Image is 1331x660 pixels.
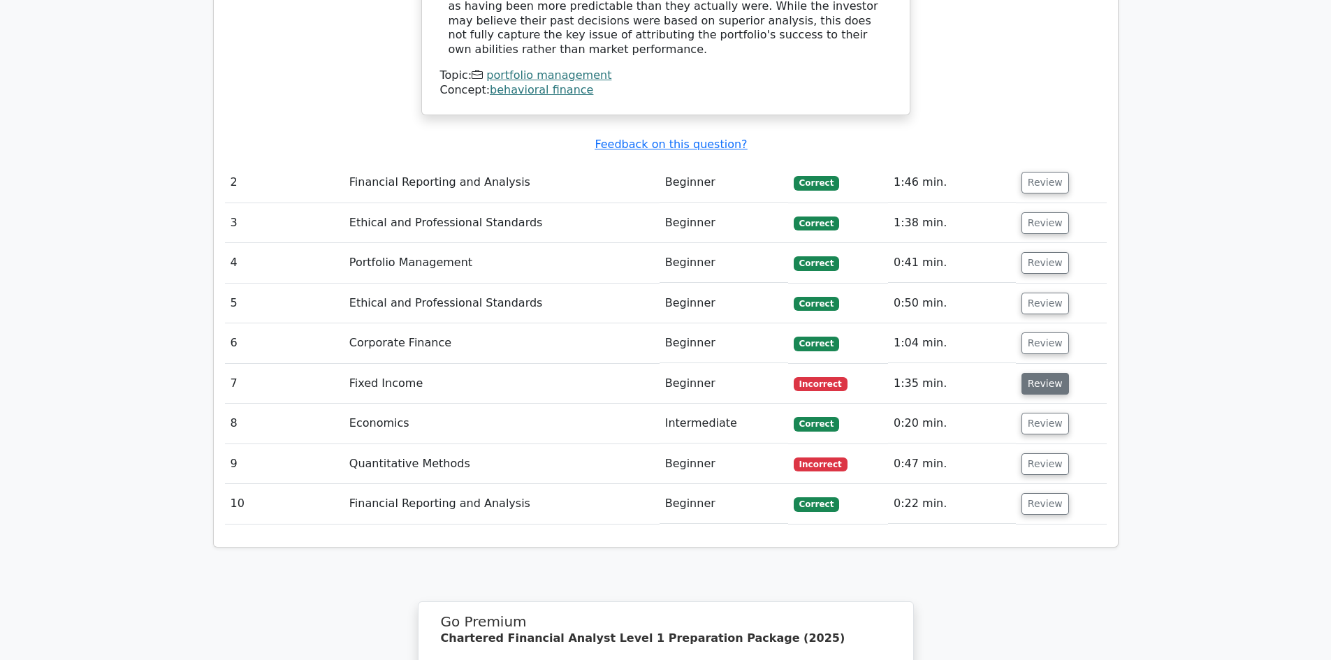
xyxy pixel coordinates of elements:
td: 0:41 min. [888,243,1016,283]
td: 0:20 min. [888,404,1016,443]
button: Review [1021,212,1069,234]
a: portfolio management [486,68,611,82]
td: 3 [225,203,344,243]
td: Intermediate [660,404,788,443]
div: Topic: [440,68,892,83]
td: 8 [225,404,344,443]
td: Beginner [660,163,788,203]
button: Review [1021,373,1069,395]
td: Economics [344,404,660,443]
td: Beginner [660,243,788,283]
td: 10 [225,484,344,524]
td: Quantitative Methods [344,444,660,484]
span: Incorrect [794,377,848,391]
button: Review [1021,493,1069,515]
td: 1:46 min. [888,163,1016,203]
span: Correct [794,497,839,511]
td: Financial Reporting and Analysis [344,484,660,524]
span: Correct [794,337,839,351]
a: behavioral finance [490,83,593,96]
button: Review [1021,293,1069,314]
td: Ethical and Professional Standards [344,284,660,323]
span: Correct [794,297,839,311]
span: Correct [794,256,839,270]
td: Portfolio Management [344,243,660,283]
button: Review [1021,413,1069,434]
td: Beginner [660,284,788,323]
td: 1:04 min. [888,323,1016,363]
td: 5 [225,284,344,323]
span: Correct [794,176,839,190]
td: 0:47 min. [888,444,1016,484]
td: 9 [225,444,344,484]
td: 0:22 min. [888,484,1016,524]
td: Beginner [660,364,788,404]
div: Concept: [440,83,892,98]
td: Ethical and Professional Standards [344,203,660,243]
td: 4 [225,243,344,283]
td: Financial Reporting and Analysis [344,163,660,203]
td: Beginner [660,323,788,363]
span: Incorrect [794,457,848,471]
td: Beginner [660,484,788,524]
td: 1:38 min. [888,203,1016,243]
span: Correct [794,217,839,230]
td: Beginner [660,444,788,484]
td: 2 [225,163,344,203]
td: Corporate Finance [344,323,660,363]
button: Review [1021,453,1069,475]
a: Feedback on this question? [595,138,747,151]
td: 0:50 min. [888,284,1016,323]
button: Review [1021,252,1069,274]
button: Review [1021,332,1069,354]
td: Fixed Income [344,364,660,404]
td: 1:35 min. [888,364,1016,404]
button: Review [1021,172,1069,193]
td: 7 [225,364,344,404]
td: Beginner [660,203,788,243]
td: 6 [225,323,344,363]
span: Correct [794,417,839,431]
